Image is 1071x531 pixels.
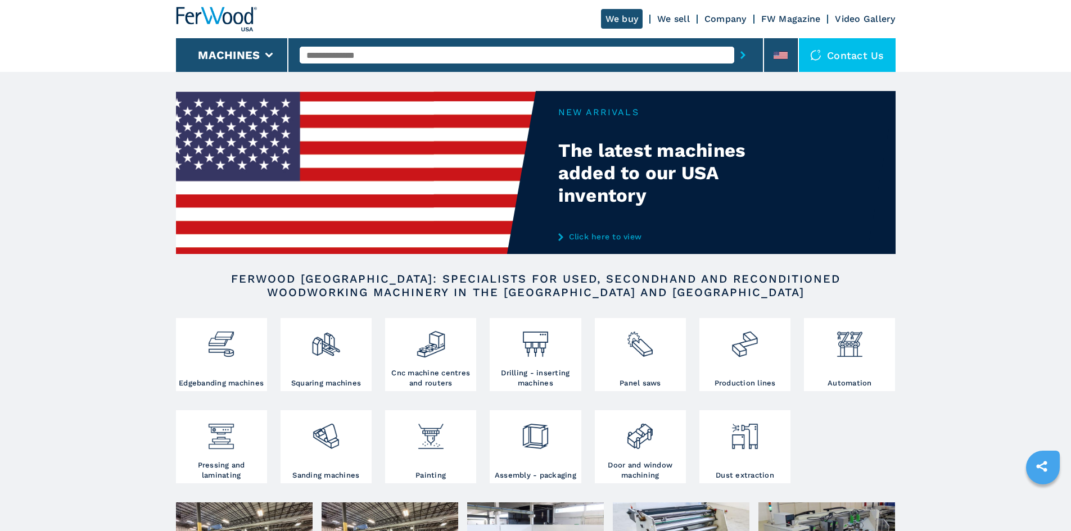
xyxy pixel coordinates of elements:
img: foratrici_inseritrici_2.png [521,321,550,359]
img: lavorazione_porte_finestre_2.png [625,413,655,451]
img: squadratrici_2.png [311,321,341,359]
a: Automation [804,318,895,391]
img: Ferwood [176,7,257,31]
a: Sanding machines [281,410,372,483]
img: automazione.png [835,321,865,359]
iframe: Chat [1023,480,1063,523]
button: submit-button [734,42,752,68]
a: Pressing and laminating [176,410,267,483]
img: Contact us [810,49,821,61]
h3: Pressing and laminating [179,460,264,480]
h3: Panel saws [620,378,661,388]
img: pressa-strettoia.png [206,413,236,451]
h3: Drilling - inserting machines [492,368,578,388]
div: Contact us [799,38,896,72]
img: bordatrici_1.png [206,321,236,359]
a: FW Magazine [761,13,821,24]
h3: Automation [828,378,872,388]
h3: Cnc machine centres and routers [388,368,473,388]
h3: Painting [415,470,446,480]
a: Panel saws [595,318,686,391]
h3: Sanding machines [292,470,359,480]
a: Painting [385,410,476,483]
a: sharethis [1028,452,1056,480]
img: sezionatrici_2.png [625,321,655,359]
img: centro_di_lavoro_cnc_2.png [416,321,446,359]
img: montaggio_imballaggio_2.png [521,413,550,451]
h2: FERWOOD [GEOGRAPHIC_DATA]: SPECIALISTS FOR USED, SECONDHAND AND RECONDITIONED WOODWORKING MACHINE... [212,272,860,299]
a: Company [704,13,747,24]
h3: Assembly - packaging [495,470,576,480]
img: verniciatura_1.png [416,413,446,451]
h3: Dust extraction [716,470,774,480]
h3: Production lines [715,378,776,388]
img: aspirazione_1.png [730,413,760,451]
img: linee_di_produzione_2.png [730,321,760,359]
h3: Squaring machines [291,378,361,388]
img: levigatrici_2.png [311,413,341,451]
a: We sell [657,13,690,24]
a: Cnc machine centres and routers [385,318,476,391]
h3: Edgebanding machines [179,378,264,388]
a: Production lines [699,318,790,391]
h3: Door and window machining [598,460,683,480]
a: Dust extraction [699,410,790,483]
a: Drilling - inserting machines [490,318,581,391]
a: Door and window machining [595,410,686,483]
a: Squaring machines [281,318,372,391]
img: The latest machines added to our USA inventory [176,91,536,254]
a: Click here to view [558,232,779,241]
a: We buy [601,9,643,29]
button: Machines [198,48,260,62]
a: Assembly - packaging [490,410,581,483]
a: Video Gallery [835,13,895,24]
a: Edgebanding machines [176,318,267,391]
